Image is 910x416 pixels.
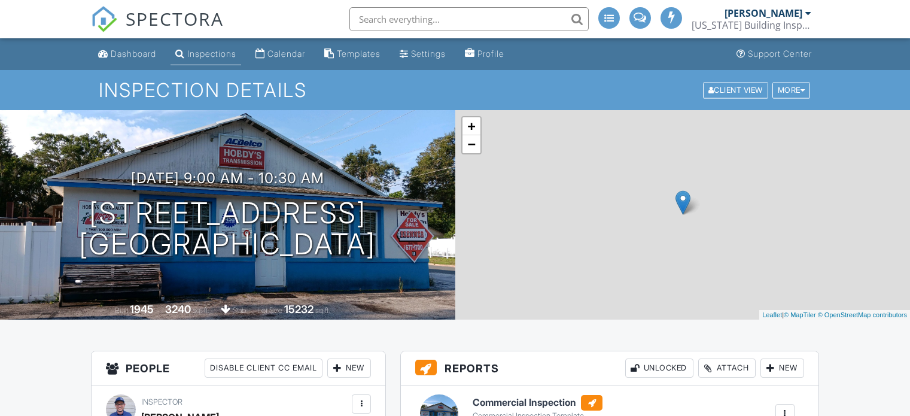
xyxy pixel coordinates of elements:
[762,311,782,318] a: Leaflet
[251,43,310,65] a: Calendar
[462,135,480,153] a: Zoom out
[284,303,314,315] div: 15232
[698,359,756,378] div: Attach
[401,351,818,385] h3: Reports
[784,311,816,318] a: © MapTiler
[205,359,322,378] div: Disable Client CC Email
[702,85,771,94] a: Client View
[759,310,910,320] div: |
[477,48,504,59] div: Profile
[171,43,241,65] a: Inspections
[131,170,324,186] h3: [DATE] 9:00 am - 10:30 am
[692,19,811,31] div: Florida Building Inspectorz
[115,306,128,315] span: Built
[725,7,802,19] div: [PERSON_NAME]
[411,48,446,59] div: Settings
[233,306,246,315] span: slab
[760,359,804,378] div: New
[395,43,451,65] a: Settings
[111,48,156,59] div: Dashboard
[462,117,480,135] a: Zoom in
[772,82,811,98] div: More
[349,7,589,31] input: Search everything...
[625,359,693,378] div: Unlocked
[93,43,161,65] a: Dashboard
[79,198,376,261] h1: [STREET_ADDRESS] [GEOGRAPHIC_DATA]
[327,359,371,378] div: New
[473,395,602,411] h6: Commercial Inspection
[460,43,509,65] a: Profile
[141,397,182,406] span: Inspector
[267,48,305,59] div: Calendar
[319,43,385,65] a: Templates
[130,303,154,315] div: 1945
[703,82,768,98] div: Client View
[91,16,224,41] a: SPECTORA
[193,306,209,315] span: sq. ft.
[126,6,224,31] span: SPECTORA
[337,48,381,59] div: Templates
[748,48,812,59] div: Support Center
[257,306,282,315] span: Lot Size
[91,6,117,32] img: The Best Home Inspection Software - Spectora
[818,311,907,318] a: © OpenStreetMap contributors
[315,306,330,315] span: sq.ft.
[165,303,191,315] div: 3240
[732,43,817,65] a: Support Center
[92,351,385,385] h3: People
[99,80,811,101] h1: Inspection Details
[187,48,236,59] div: Inspections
